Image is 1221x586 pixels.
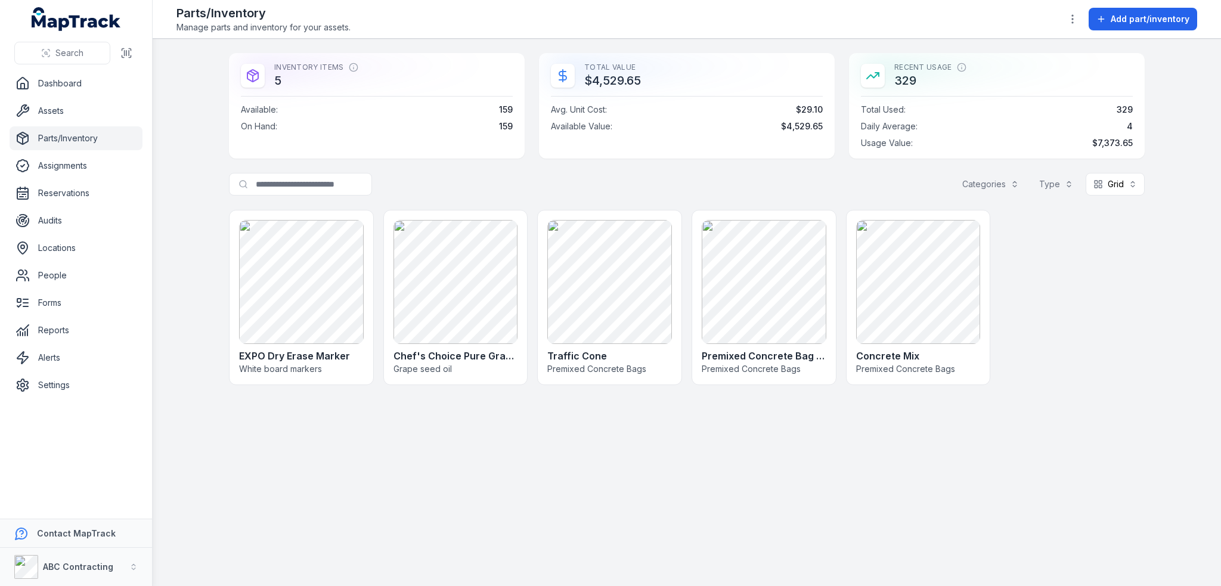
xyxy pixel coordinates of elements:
[10,373,142,397] a: Settings
[10,236,142,260] a: Locations
[37,528,116,538] strong: Contact MapTrack
[499,104,513,116] span: 159
[551,120,612,132] span: Available Value :
[781,120,823,132] span: $4,529.65
[499,120,513,132] span: 159
[796,104,823,116] span: $29.10
[10,181,142,205] a: Reservations
[241,104,278,116] span: Available :
[14,42,110,64] button: Search
[1127,120,1133,132] span: 4
[10,209,142,232] a: Audits
[551,104,607,116] span: Avg. Unit Cost :
[10,99,142,123] a: Assets
[861,104,906,116] span: Total Used :
[1086,173,1145,196] button: Grid
[176,21,351,33] span: Manage parts and inventory for your assets.
[1031,173,1081,196] button: Type
[10,346,142,370] a: Alerts
[10,126,142,150] a: Parts/Inventory
[1089,8,1197,30] button: Add part/inventory
[176,5,351,21] h2: Parts/Inventory
[1117,104,1133,116] span: 329
[32,7,121,31] a: MapTrack
[10,291,142,315] a: Forms
[861,137,913,149] span: Usage Value :
[861,120,918,132] span: Daily Average :
[43,562,113,572] strong: ABC Contracting
[10,72,142,95] a: Dashboard
[10,318,142,342] a: Reports
[1111,13,1189,25] span: Add part/inventory
[10,154,142,178] a: Assignments
[241,120,277,132] span: On Hand :
[1092,137,1133,149] span: $7,373.65
[10,263,142,287] a: People
[955,173,1027,196] button: Categories
[55,47,83,59] span: Search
